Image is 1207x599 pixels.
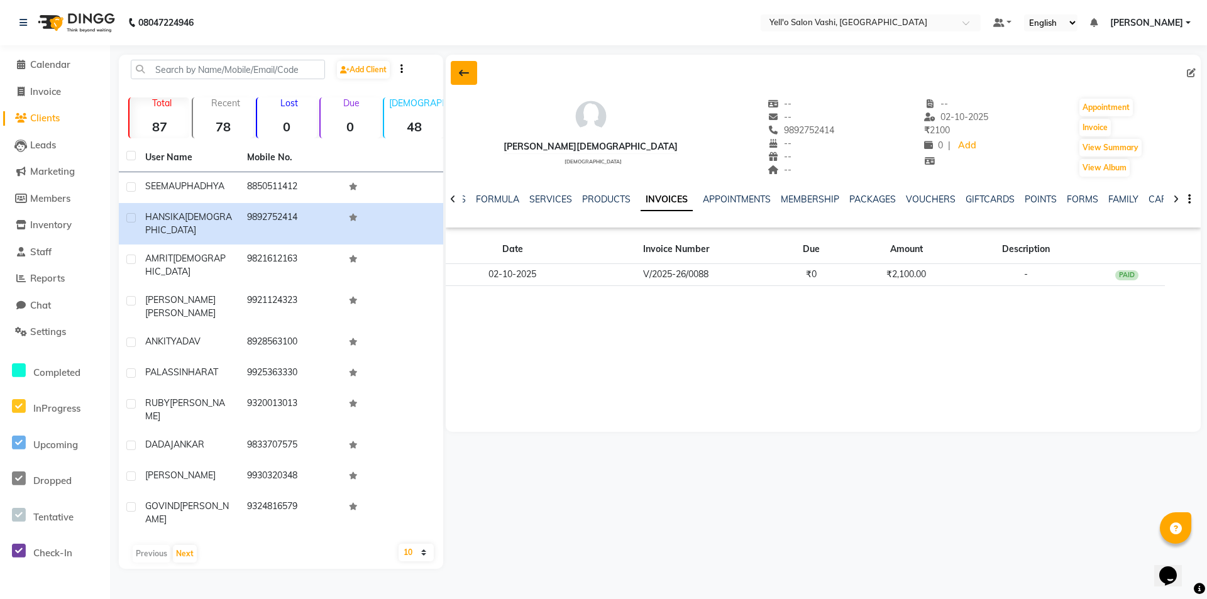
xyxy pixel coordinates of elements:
[33,366,80,378] span: Completed
[30,139,56,151] span: Leads
[963,235,1089,264] th: Description
[257,119,317,135] strong: 0
[30,272,65,284] span: Reports
[924,124,930,136] span: ₹
[321,119,380,135] strong: 0
[3,85,107,99] a: Invoice
[966,194,1015,205] a: GIFTCARDS
[240,431,341,461] td: 9833707575
[3,218,107,233] a: Inventory
[3,111,107,126] a: Clients
[773,264,849,286] td: ₹0
[641,189,693,211] a: INVOICES
[30,246,52,258] span: Staff
[240,327,341,358] td: 8928563100
[1110,16,1183,30] span: [PERSON_NAME]
[3,192,107,206] a: Members
[572,97,610,135] img: avatar
[145,336,171,347] span: ANKIT
[1079,119,1111,136] button: Invoice
[30,192,70,204] span: Members
[768,164,791,175] span: --
[33,402,80,414] span: InProgress
[446,235,579,264] th: Date
[145,500,180,512] span: GOVIND
[579,264,773,286] td: V/2025-26/0088
[145,470,216,481] span: [PERSON_NAME]
[145,253,173,264] span: AMRIT
[1067,194,1098,205] a: FORMS
[3,272,107,286] a: Reports
[529,194,572,205] a: SERVICES
[135,97,189,109] p: Total
[1108,194,1138,205] a: FAMILY
[906,194,956,205] a: VOUCHERS
[768,138,791,149] span: --
[565,158,622,165] span: [DEMOGRAPHIC_DATA]
[130,119,189,135] strong: 87
[781,194,839,205] a: MEMBERSHIP
[768,151,791,162] span: --
[1025,194,1057,205] a: POINTS
[323,97,380,109] p: Due
[451,61,477,85] div: Back to Client
[3,58,107,72] a: Calendar
[240,286,341,327] td: 9921124323
[171,336,201,347] span: YADAV
[240,461,341,492] td: 9930320348
[30,299,51,311] span: Chat
[145,294,216,305] span: [PERSON_NAME]
[1079,139,1142,157] button: View Summary
[337,61,390,79] a: Add Client
[389,97,444,109] p: [DEMOGRAPHIC_DATA]
[145,366,174,378] span: PALAS
[145,397,170,409] span: RUBY
[768,111,791,123] span: --
[173,545,197,563] button: Next
[240,358,341,389] td: 9925363330
[3,299,107,313] a: Chat
[33,547,72,559] span: Check-In
[145,253,226,277] span: [DEMOGRAPHIC_DATA]
[240,245,341,286] td: 9821612163
[170,439,204,450] span: JANKAR
[240,172,341,203] td: 8850511412
[33,511,74,523] span: Tentative
[30,112,60,124] span: Clients
[145,211,232,236] span: [DEMOGRAPHIC_DATA]
[1149,194,1179,205] a: CARDS
[849,194,896,205] a: PACKAGES
[582,194,631,205] a: PRODUCTS
[30,165,75,177] span: Marketing
[145,439,170,450] span: DADA
[240,389,341,431] td: 9320013013
[145,500,229,525] span: [PERSON_NAME]
[30,85,61,97] span: Invoice
[1154,549,1194,586] iframe: chat widget
[924,98,948,109] span: --
[504,140,678,153] div: [PERSON_NAME][DEMOGRAPHIC_DATA]
[768,98,791,109] span: --
[924,140,943,151] span: 0
[3,245,107,260] a: Staff
[30,326,66,338] span: Settings
[145,211,185,223] span: HANSIKA
[30,219,72,231] span: Inventory
[198,97,253,109] p: Recent
[1079,99,1133,116] button: Appointment
[773,235,849,264] th: Due
[768,124,834,136] span: 9892752414
[849,235,963,264] th: Amount
[262,97,317,109] p: Lost
[3,325,107,339] a: Settings
[193,119,253,135] strong: 78
[956,137,978,155] a: Add
[145,180,175,192] span: SEEMA
[3,138,107,153] a: Leads
[1024,268,1028,280] span: -
[33,439,78,451] span: Upcoming
[924,124,950,136] span: 2100
[1079,159,1130,177] button: View Album
[446,264,579,286] td: 02-10-2025
[145,397,225,422] span: [PERSON_NAME]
